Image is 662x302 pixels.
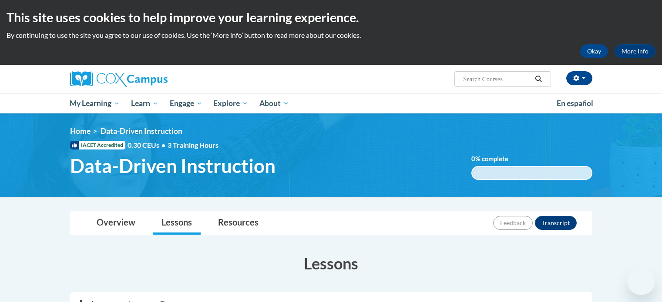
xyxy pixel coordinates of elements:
[7,9,655,26] h2: This site uses cookies to help improve your learning experience.
[161,141,165,149] span: •
[57,93,605,113] div: Main menu
[471,154,521,164] label: % complete
[70,154,276,177] span: Data-Driven Instruction
[70,252,592,274] h3: Lessons
[493,216,533,230] button: Feedback
[462,74,532,84] input: Search Courses
[535,216,577,230] button: Transcript
[70,71,235,87] a: Cox Campus
[70,71,168,87] img: Cox Campus
[70,141,125,149] span: IACET Accredited
[259,98,289,109] span: About
[209,212,267,235] a: Resources
[213,98,248,109] span: Explore
[88,212,144,235] a: Overview
[208,93,254,113] a: Explore
[615,44,655,58] a: More Info
[7,30,655,40] p: By continuing to use the site you agree to our use of cookies. Use the ‘More info’ button to read...
[580,44,608,58] button: Okay
[168,141,218,149] span: 3 Training Hours
[64,93,126,113] a: My Learning
[128,140,168,150] span: 0.30 CEUs
[566,71,592,85] button: Account Settings
[627,267,655,295] iframe: Button to launch messaging window
[254,93,295,113] a: About
[170,98,202,109] span: Engage
[471,155,475,163] span: 0
[557,99,593,108] span: En español
[532,74,545,84] button: Search
[125,93,164,113] a: Learn
[70,126,91,136] a: Home
[70,98,120,109] span: My Learning
[551,94,599,113] a: En español
[131,98,158,109] span: Learn
[164,93,208,113] a: Engage
[101,126,182,136] span: Data-Driven Instruction
[153,212,201,235] a: Lessons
